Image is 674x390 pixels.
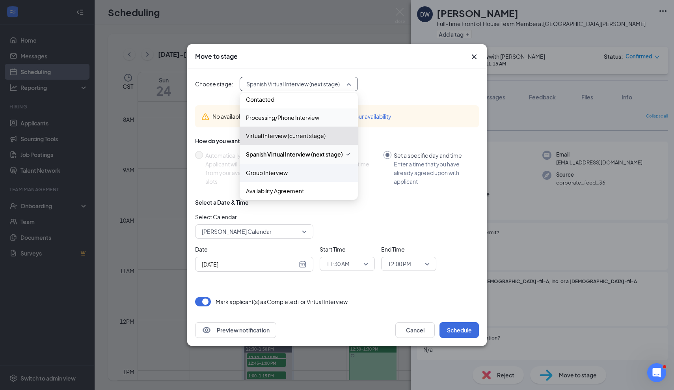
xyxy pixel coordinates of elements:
span: End Time [381,245,436,254]
div: Set a specific day and time [394,151,473,160]
span: [PERSON_NAME] Calendar [202,226,272,237]
button: Schedule [439,322,479,338]
span: Contacted [246,95,274,104]
div: Automatically [205,151,267,160]
svg: Eye [202,325,211,335]
div: Enter a time that you have already agreed upon with applicant [394,160,473,186]
span: 11:30 AM [326,258,350,270]
div: Select a Date & Time [195,198,249,206]
svg: Warning [201,113,209,121]
div: Applicant will select from your available time slots [205,160,267,186]
button: Close [469,52,479,62]
span: Processing/Phone Interview [246,113,319,122]
p: Mark applicant(s) as Completed for Virtual Interview [216,298,348,306]
span: Virtual Interview (current stage) [246,131,326,140]
svg: Cross [469,52,479,62]
span: Spanish Virtual Interview (next stage) [246,150,343,159]
button: EyePreview notification [195,322,276,338]
span: Select Calendar [195,213,313,221]
span: Spanish Virtual Interview (next stage) [246,78,340,90]
button: Cancel [395,322,435,338]
svg: Checkmark [345,149,352,159]
span: Date [195,245,313,254]
input: Aug 26, 2025 [202,260,297,269]
span: 12:00 PM [388,258,411,270]
span: Availability Agreement [246,187,304,195]
span: Start Time [320,245,375,254]
span: Group Interview [246,168,288,177]
span: Choose stage: [195,80,233,88]
button: Add your availability [341,112,391,121]
h3: Move to stage [195,52,238,61]
div: No available time slots to automatically schedule. [212,112,473,121]
iframe: Intercom live chat [647,363,666,382]
div: How do you want to schedule time with the applicant? [195,137,479,145]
